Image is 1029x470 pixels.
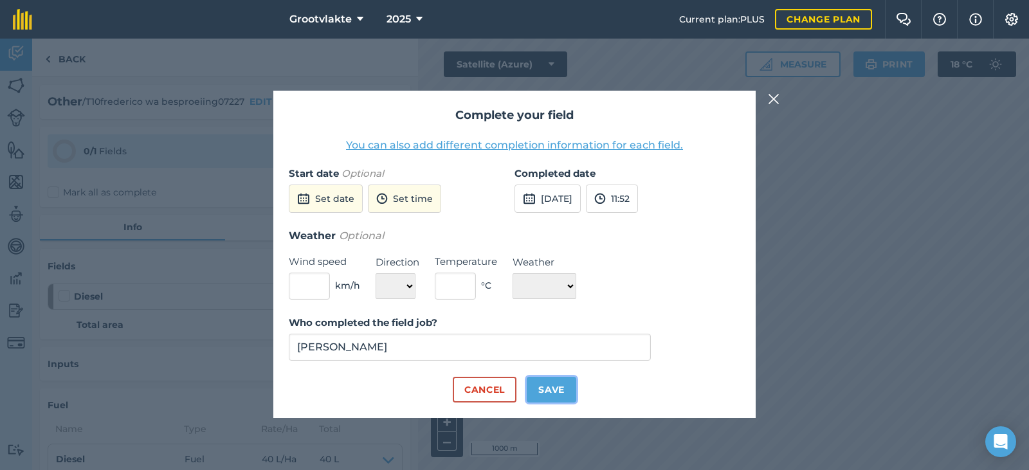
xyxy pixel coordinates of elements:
label: Direction [376,255,419,270]
h2: Complete your field [289,106,740,125]
label: Weather [513,255,576,270]
h3: Weather [289,228,740,244]
img: svg+xml;base64,PHN2ZyB4bWxucz0iaHR0cDovL3d3dy53My5vcmcvMjAwMC9zdmciIHdpZHRoPSIxNyIgaGVpZ2h0PSIxNy... [969,12,982,27]
strong: Completed date [514,167,596,179]
em: Optional [341,167,384,179]
div: Open Intercom Messenger [985,426,1016,457]
button: Cancel [453,377,516,402]
button: Save [527,377,576,402]
img: fieldmargin Logo [13,9,32,30]
img: svg+xml;base64,PD94bWwgdmVyc2lvbj0iMS4wIiBlbmNvZGluZz0idXRmLTgiPz4KPCEtLSBHZW5lcmF0b3I6IEFkb2JlIE... [376,191,388,206]
a: Change plan [775,9,872,30]
button: Set time [368,185,441,213]
img: A question mark icon [932,13,947,26]
em: Optional [339,230,384,242]
strong: Who completed the field job? [289,316,437,329]
img: svg+xml;base64,PD94bWwgdmVyc2lvbj0iMS4wIiBlbmNvZGluZz0idXRmLTgiPz4KPCEtLSBHZW5lcmF0b3I6IEFkb2JlIE... [594,191,606,206]
label: Temperature [435,254,497,269]
strong: Start date [289,167,339,179]
img: svg+xml;base64,PD94bWwgdmVyc2lvbj0iMS4wIiBlbmNvZGluZz0idXRmLTgiPz4KPCEtLSBHZW5lcmF0b3I6IEFkb2JlIE... [523,191,536,206]
button: You can also add different completion information for each field. [346,138,683,153]
img: svg+xml;base64,PHN2ZyB4bWxucz0iaHR0cDovL3d3dy53My5vcmcvMjAwMC9zdmciIHdpZHRoPSIyMiIgaGVpZ2h0PSIzMC... [768,91,779,107]
span: Current plan : PLUS [679,12,765,26]
img: Two speech bubbles overlapping with the left bubble in the forefront [896,13,911,26]
img: A cog icon [1004,13,1019,26]
span: 2025 [387,12,411,27]
span: Grootvlakte [289,12,352,27]
button: 11:52 [586,185,638,213]
button: Set date [289,185,363,213]
img: svg+xml;base64,PD94bWwgdmVyc2lvbj0iMS4wIiBlbmNvZGluZz0idXRmLTgiPz4KPCEtLSBHZW5lcmF0b3I6IEFkb2JlIE... [297,191,310,206]
button: [DATE] [514,185,581,213]
span: km/h [335,278,360,293]
label: Wind speed [289,254,360,269]
span: ° C [481,278,491,293]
